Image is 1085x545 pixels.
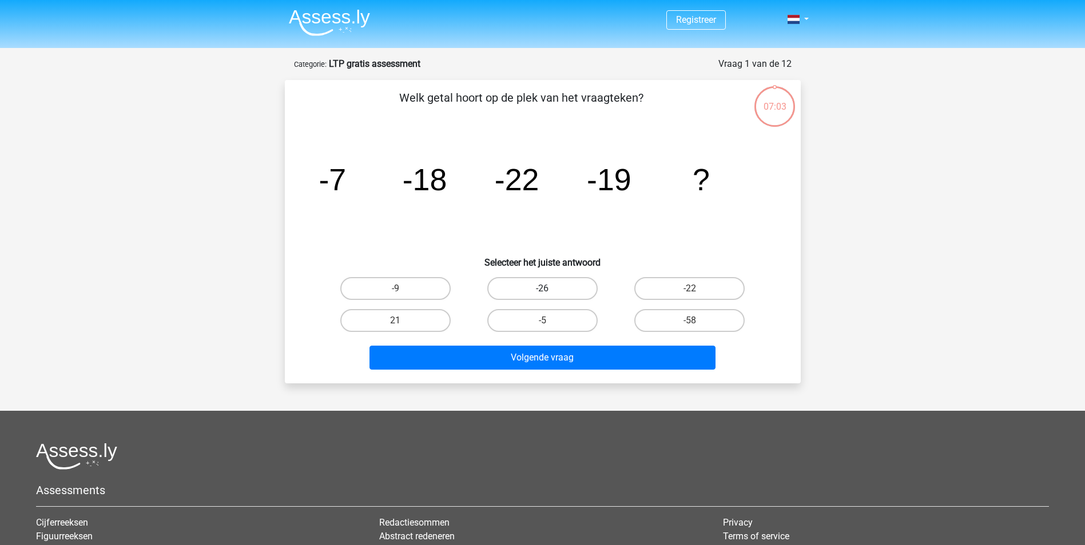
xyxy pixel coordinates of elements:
h5: Assessments [36,483,1049,497]
a: Registreer [676,14,716,25]
div: 07:03 [753,85,796,114]
div: Vraag 1 van de 12 [718,57,792,71]
a: Terms of service [723,531,789,542]
label: -26 [487,277,598,300]
label: -58 [634,309,745,332]
tspan: -19 [587,162,631,197]
button: Volgende vraag [369,346,716,370]
tspan: ? [693,162,710,197]
a: Redactiesommen [379,517,450,528]
img: Assessly logo [36,443,117,470]
a: Cijferreeksen [36,517,88,528]
p: Welk getal hoort op de plek van het vraagteken? [303,89,740,123]
label: 21 [340,309,451,332]
a: Abstract redeneren [379,531,455,542]
label: -5 [487,309,598,332]
a: Figuurreeksen [36,531,93,542]
label: -22 [634,277,745,300]
tspan: -18 [402,162,447,197]
tspan: -7 [319,162,346,197]
label: -9 [340,277,451,300]
img: Assessly [289,9,370,36]
strong: LTP gratis assessment [329,58,420,69]
a: Privacy [723,517,753,528]
h6: Selecteer het juiste antwoord [303,248,782,268]
small: Categorie: [294,60,327,69]
tspan: -22 [494,162,539,197]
